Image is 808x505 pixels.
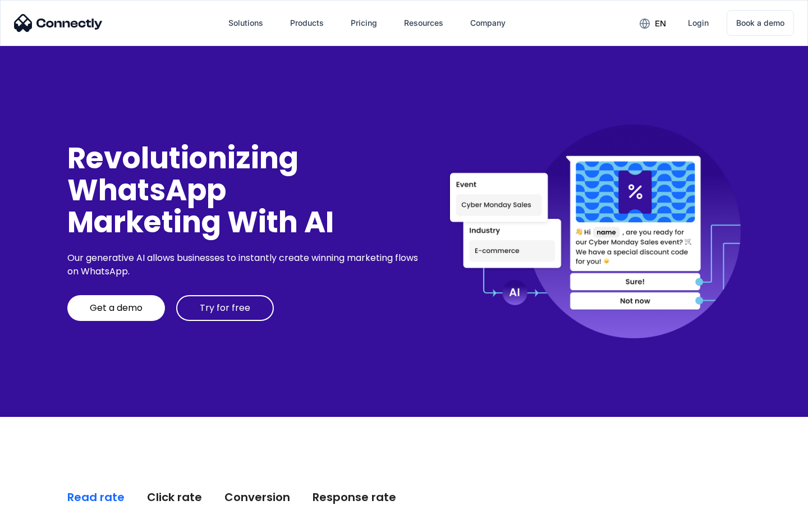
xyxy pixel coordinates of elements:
a: Get a demo [67,295,165,321]
div: Products [290,15,324,31]
div: Get a demo [90,302,143,314]
div: Our generative AI allows businesses to instantly create winning marketing flows on WhatsApp. [67,251,422,278]
div: Solutions [228,15,263,31]
img: Connectly Logo [14,14,103,32]
a: Try for free [176,295,274,321]
div: Company [470,15,506,31]
div: Read rate [67,489,125,505]
div: Revolutionizing WhatsApp Marketing With AI [67,142,422,238]
a: Login [679,10,718,36]
div: Pricing [351,15,377,31]
div: Resources [404,15,443,31]
div: Click rate [147,489,202,505]
div: Response rate [313,489,396,505]
a: Pricing [342,10,386,36]
div: en [655,16,666,31]
div: Try for free [200,302,250,314]
div: Login [688,15,709,31]
div: Conversion [224,489,290,505]
a: Book a demo [727,10,794,36]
